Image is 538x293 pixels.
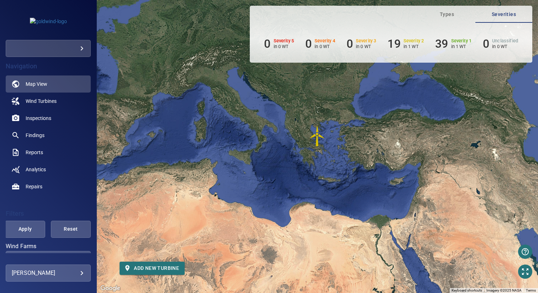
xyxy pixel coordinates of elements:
[6,127,91,144] a: findings noActive
[307,125,328,147] img: windFarmIconCat2.svg
[305,37,312,51] h6: 0
[99,284,122,293] a: Open this area in Google Maps (opens a new window)
[125,264,179,273] span: Add new turbine
[451,44,472,49] p: in 1 WT
[264,37,294,51] li: Severity 5
[6,161,91,178] a: analytics noActive
[6,110,91,127] a: inspections noActive
[274,38,294,43] h6: Severity 5
[6,210,91,217] h4: Filters
[6,75,91,93] a: map active
[315,44,335,49] p: in 0 WT
[6,144,91,161] a: reports noActive
[435,37,448,51] h6: 39
[26,115,51,122] span: Inspections
[483,37,518,51] li: Severity Unclassified
[315,38,335,43] h6: Severity 4
[356,38,376,43] h6: Severity 3
[452,288,482,293] button: Keyboard shortcuts
[6,244,91,249] label: Wind Farms
[120,262,185,275] button: Add new turbine
[526,288,536,292] a: Terms (opens in new tab)
[6,40,91,57] div: goldwind
[6,63,91,70] h4: Navigation
[387,37,424,51] li: Severity 2
[26,183,42,190] span: Repairs
[26,98,57,105] span: Wind Turbines
[451,38,472,43] h6: Severity 1
[435,37,471,51] li: Severity 1
[14,225,36,234] span: Apply
[356,44,376,49] p: in 0 WT
[99,284,122,293] img: Google
[305,37,335,51] li: Severity 4
[274,44,294,49] p: in 0 WT
[6,178,91,195] a: repairs noActive
[6,251,91,268] div: Wind Farms
[6,93,91,110] a: windturbines noActive
[347,37,353,51] h6: 0
[403,44,424,49] p: in 1 WT
[264,37,270,51] h6: 0
[347,37,376,51] li: Severity 3
[492,44,518,49] p: in 0 WT
[403,38,424,43] h6: Severity 2
[492,38,518,43] h6: Unclassified
[5,221,45,238] button: Apply
[26,132,44,139] span: Findings
[307,125,328,147] gmp-advanced-marker: WTG_1
[12,267,85,279] div: [PERSON_NAME]
[30,18,67,25] img: goldwind-logo
[387,37,400,51] h6: 19
[60,225,82,234] span: Reset
[423,10,471,19] span: Types
[483,37,489,51] h6: 0
[26,80,47,88] span: Map View
[51,221,91,238] button: Reset
[480,10,528,19] span: Severities
[26,166,46,173] span: Analytics
[486,288,522,292] span: Imagery ©2025 NASA
[26,149,43,156] span: Reports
